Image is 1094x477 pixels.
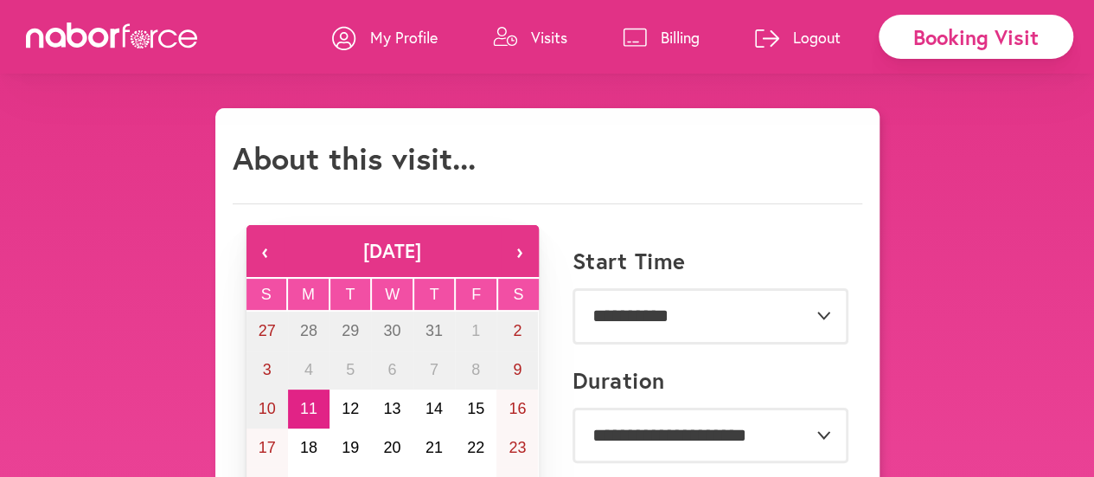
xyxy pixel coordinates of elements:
abbr: July 29, 2025 [342,322,359,339]
abbr: August 18, 2025 [300,439,317,456]
button: August 5, 2025 [329,351,371,390]
abbr: July 30, 2025 [383,322,400,339]
abbr: August 1, 2025 [471,322,480,339]
h1: About this visit... [233,139,476,177]
button: August 13, 2025 [371,390,413,429]
abbr: August 6, 2025 [387,361,396,378]
abbr: Saturday [513,286,523,303]
button: August 21, 2025 [413,429,455,467]
abbr: August 7, 2025 [430,361,438,378]
abbr: August 10, 2025 [259,400,276,417]
button: August 2, 2025 [496,312,538,351]
a: My Profile [332,11,438,63]
button: August 8, 2025 [455,351,496,390]
abbr: Thursday [430,286,439,303]
abbr: August 4, 2025 [304,361,313,378]
button: July 29, 2025 [329,312,371,351]
a: Visits [493,11,567,63]
button: › [501,225,539,277]
button: August 11, 2025 [288,390,329,429]
button: August 1, 2025 [455,312,496,351]
p: Billing [661,27,700,48]
p: Visits [531,27,567,48]
button: August 14, 2025 [413,390,455,429]
abbr: July 28, 2025 [300,322,317,339]
abbr: August 21, 2025 [425,439,443,456]
p: My Profile [370,27,438,48]
abbr: August 16, 2025 [509,400,526,417]
p: Logout [793,27,841,48]
abbr: August 9, 2025 [513,361,521,378]
abbr: July 27, 2025 [259,322,276,339]
button: August 15, 2025 [455,390,496,429]
a: Billing [623,11,700,63]
abbr: August 14, 2025 [425,400,443,417]
abbr: August 2, 2025 [513,322,521,339]
button: August 23, 2025 [496,429,538,467]
abbr: Monday [302,286,315,303]
button: August 10, 2025 [246,390,288,429]
abbr: Wednesday [385,286,400,303]
button: August 12, 2025 [329,390,371,429]
abbr: August 12, 2025 [342,400,359,417]
div: Booking Visit [879,15,1073,59]
abbr: August 13, 2025 [383,400,400,417]
abbr: August 8, 2025 [471,361,480,378]
button: August 22, 2025 [455,429,496,467]
button: August 18, 2025 [288,429,329,467]
button: July 28, 2025 [288,312,329,351]
label: Duration [573,367,665,394]
abbr: August 22, 2025 [467,439,484,456]
abbr: July 31, 2025 [425,322,443,339]
button: August 19, 2025 [329,429,371,467]
abbr: August 20, 2025 [383,439,400,456]
abbr: Friday [471,286,481,303]
button: August 4, 2025 [288,351,329,390]
label: Start Time [573,248,686,274]
button: August 7, 2025 [413,351,455,390]
abbr: August 3, 2025 [263,361,272,378]
button: August 20, 2025 [371,429,413,467]
abbr: August 17, 2025 [259,439,276,456]
abbr: August 11, 2025 [300,400,317,417]
button: August 9, 2025 [496,351,538,390]
abbr: August 15, 2025 [467,400,484,417]
button: [DATE] [285,225,501,277]
abbr: Tuesday [345,286,355,303]
button: August 17, 2025 [246,429,288,467]
button: July 27, 2025 [246,312,288,351]
abbr: August 5, 2025 [346,361,355,378]
button: August 6, 2025 [371,351,413,390]
button: ‹ [246,225,285,277]
abbr: August 19, 2025 [342,439,359,456]
button: August 3, 2025 [246,351,288,390]
button: August 16, 2025 [496,390,538,429]
abbr: Sunday [261,286,272,303]
button: July 31, 2025 [413,312,455,351]
a: Logout [755,11,841,63]
abbr: August 23, 2025 [509,439,526,456]
button: July 30, 2025 [371,312,413,351]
